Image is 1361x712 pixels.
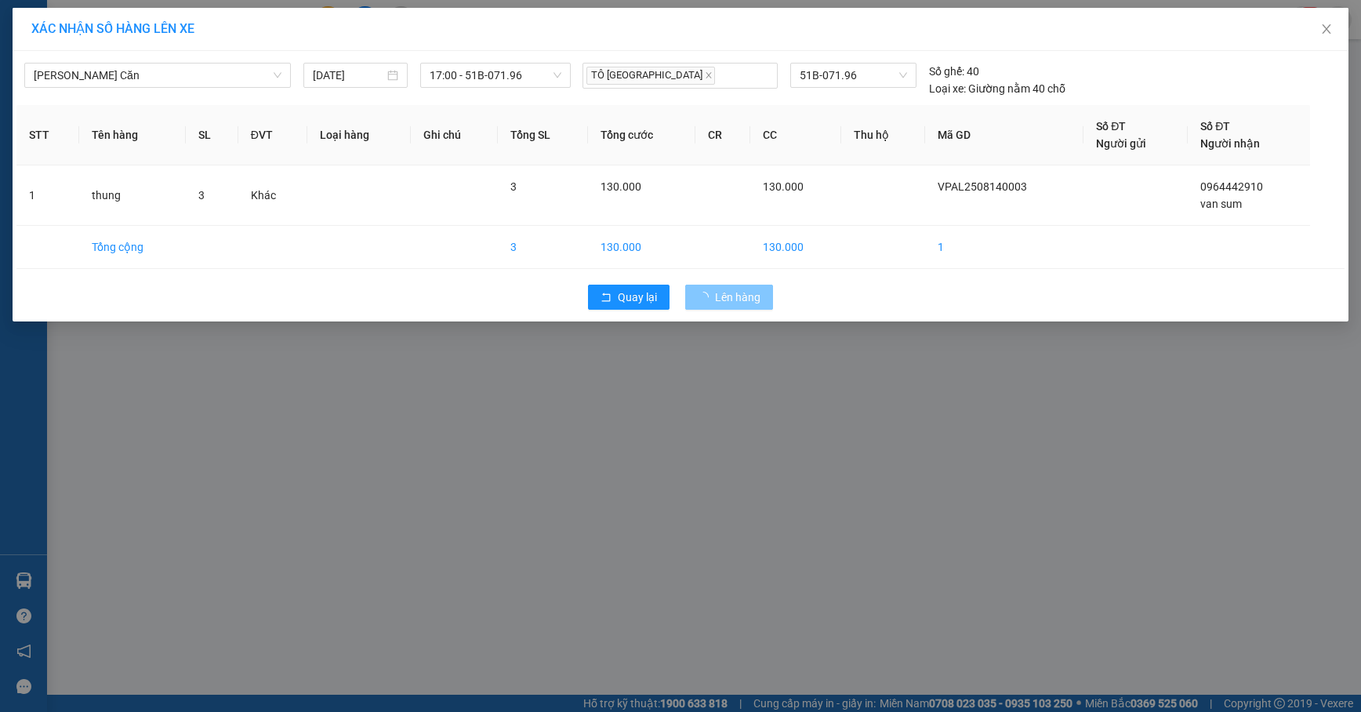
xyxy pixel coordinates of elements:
[586,67,715,85] span: TÔ [GEOGRAPHIC_DATA]
[698,292,715,303] span: loading
[841,105,925,165] th: Thu hộ
[20,20,98,98] img: logo.jpg
[31,21,194,36] span: XÁC NHẬN SỐ HÀNG LÊN XE
[601,180,641,193] span: 130.000
[430,64,561,87] span: 17:00 - 51B-071.96
[929,80,1065,97] div: Giường nằm 40 chỗ
[313,67,383,84] input: 14/08/2025
[147,58,655,78] li: Hotline: 02839552959
[929,63,964,80] span: Số ghế:
[498,226,588,269] td: 3
[588,285,670,310] button: rollbackQuay lại
[763,180,804,193] span: 130.000
[16,105,79,165] th: STT
[411,105,498,165] th: Ghi chú
[1096,137,1146,150] span: Người gửi
[1200,137,1260,150] span: Người nhận
[750,105,841,165] th: CC
[20,114,172,140] b: GỬI : VP An Lạc
[929,63,979,80] div: 40
[1320,23,1333,35] span: close
[79,165,186,226] td: thung
[79,226,186,269] td: Tổng cộng
[929,80,966,97] span: Loại xe:
[705,71,713,79] span: close
[498,105,588,165] th: Tổng SL
[34,64,281,87] span: Hồ Chí Minh - Năm Căn
[695,105,749,165] th: CR
[79,105,186,165] th: Tên hàng
[618,289,657,306] span: Quay lại
[800,64,907,87] span: 51B-071.96
[238,165,308,226] td: Khác
[925,226,1083,269] td: 1
[925,105,1083,165] th: Mã GD
[238,105,308,165] th: ĐVT
[16,165,79,226] td: 1
[715,289,760,306] span: Lên hàng
[510,180,517,193] span: 3
[198,189,205,202] span: 3
[186,105,238,165] th: SL
[588,105,695,165] th: Tổng cước
[1200,120,1230,133] span: Số ĐT
[685,285,773,310] button: Lên hàng
[307,105,411,165] th: Loại hàng
[1200,198,1242,210] span: van sum
[588,226,695,269] td: 130.000
[147,38,655,58] li: 26 Phó Cơ Điều, Phường 12
[750,226,841,269] td: 130.000
[601,292,612,304] span: rollback
[1096,120,1126,133] span: Số ĐT
[1200,180,1263,193] span: 0964442910
[938,180,1027,193] span: VPAL2508140003
[1305,8,1348,52] button: Close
